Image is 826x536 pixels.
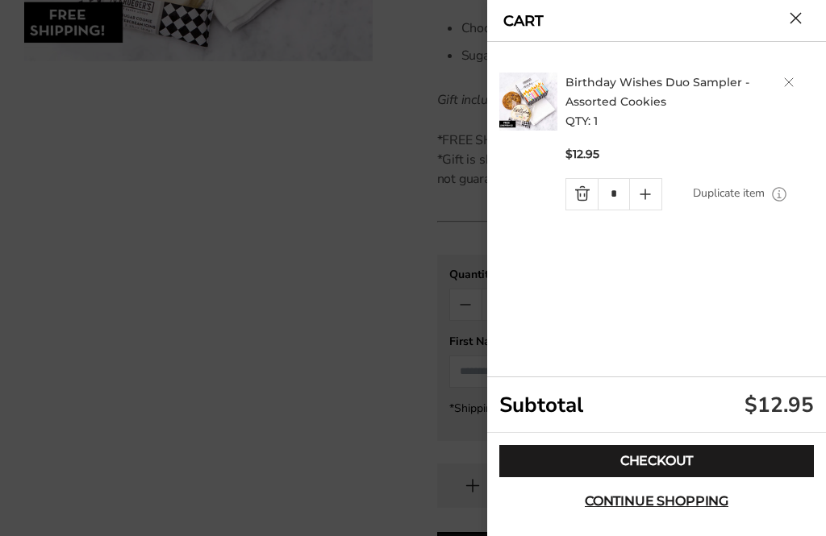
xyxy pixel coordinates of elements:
[565,147,599,162] span: $12.95
[585,495,728,508] span: Continue shopping
[499,73,557,131] img: C. Krueger's. image
[565,75,749,109] a: Birthday Wishes Duo Sampler - Assorted Cookies
[13,475,168,523] iframe: Sign Up via Text for Offers
[565,73,819,131] h2: QTY: 1
[487,377,826,433] div: Subtotal
[499,445,814,477] a: Checkout
[499,485,814,517] button: Continue shopping
[503,14,544,28] a: CART
[630,179,661,210] a: Quantity plus button
[784,77,794,87] a: Delete product
[566,179,598,210] a: Quantity minus button
[693,185,765,202] a: Duplicate item
[745,391,814,419] div: $12.95
[598,179,629,210] input: Quantity Input
[790,12,802,24] button: Close cart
